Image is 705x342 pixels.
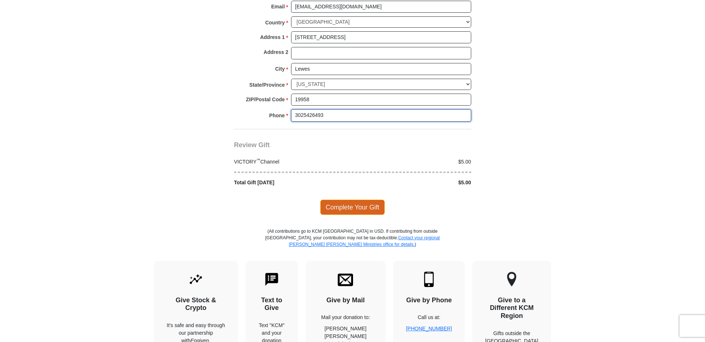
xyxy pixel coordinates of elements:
strong: State/Province [249,80,285,90]
span: Review Gift [234,141,270,149]
p: Mail your donation to: [318,314,373,321]
strong: ZIP/Postal Code [246,94,285,105]
img: other-region [507,272,517,287]
img: give-by-stock.svg [188,272,204,287]
p: Call us at: [406,314,452,321]
p: (All contributions go to KCM [GEOGRAPHIC_DATA] in USD. If contributing from outside [GEOGRAPHIC_D... [265,228,440,261]
span: Complete Your Gift [320,200,385,215]
h4: Give by Phone [406,296,452,304]
strong: Phone [269,110,285,121]
h4: Give to a Different KCM Region [485,296,538,320]
strong: Email [271,1,285,12]
h4: Give by Mail [318,296,373,304]
div: $5.00 [353,158,475,166]
img: mobile.svg [421,272,437,287]
div: $5.00 [353,179,475,186]
div: Total Gift [DATE] [230,179,353,186]
h4: Give Stock & Crypto [167,296,225,312]
div: VICTORY Channel [230,158,353,166]
strong: Address 1 [260,32,285,42]
strong: City [275,64,284,74]
h4: Text to Give [258,296,285,312]
strong: Country [265,17,285,28]
a: [PHONE_NUMBER] [406,326,452,331]
img: envelope.svg [338,272,353,287]
sup: ™ [256,158,260,162]
img: text-to-give.svg [264,272,279,287]
a: Contact your regional [PERSON_NAME] [PERSON_NAME] Ministries office for details. [289,235,440,247]
strong: Address 2 [264,47,288,57]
